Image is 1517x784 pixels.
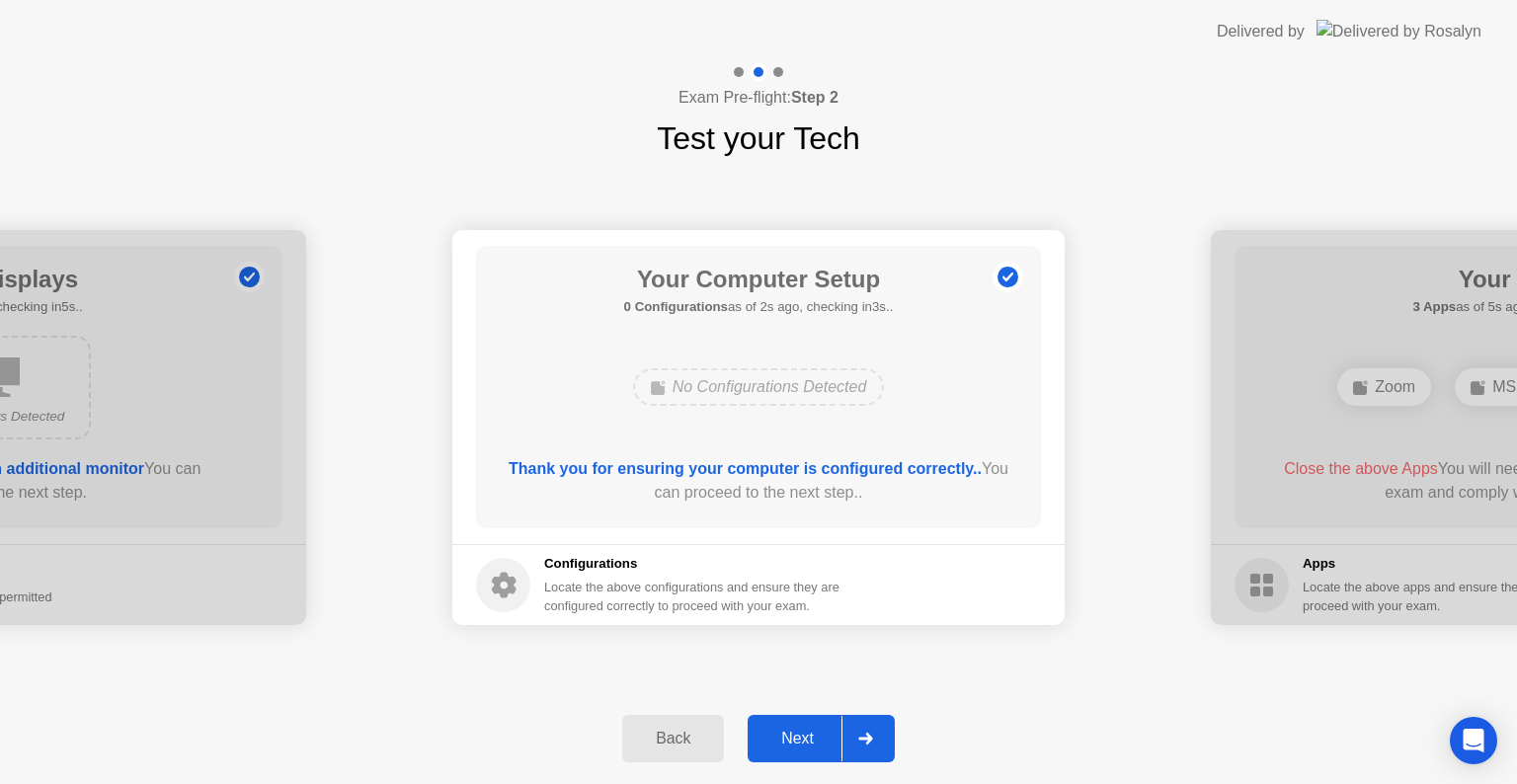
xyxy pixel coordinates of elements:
b: Step 2 [791,89,838,106]
b: 0 Configurations [624,299,728,314]
h4: Exam Pre-flight: [679,86,838,110]
h5: Configurations [544,554,843,574]
button: Next [748,715,895,762]
img: Delivered by Rosalyn [1317,20,1481,42]
div: Next [754,730,841,747]
button: Back [622,715,724,762]
h5: as of 2s ago, checking in3s.. [624,297,894,317]
h1: Test your Tech [657,115,860,162]
div: No Configurations Detected [633,368,885,406]
div: Back [628,730,718,747]
div: You can proceed to the next step.. [505,457,1013,505]
div: Delivered by [1217,20,1305,43]
div: Open Intercom Messenger [1450,717,1497,764]
div: Locate the above configurations and ensure they are configured correctly to proceed with your exam. [544,578,843,615]
h1: Your Computer Setup [624,262,894,297]
b: Thank you for ensuring your computer is configured correctly.. [509,460,982,477]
